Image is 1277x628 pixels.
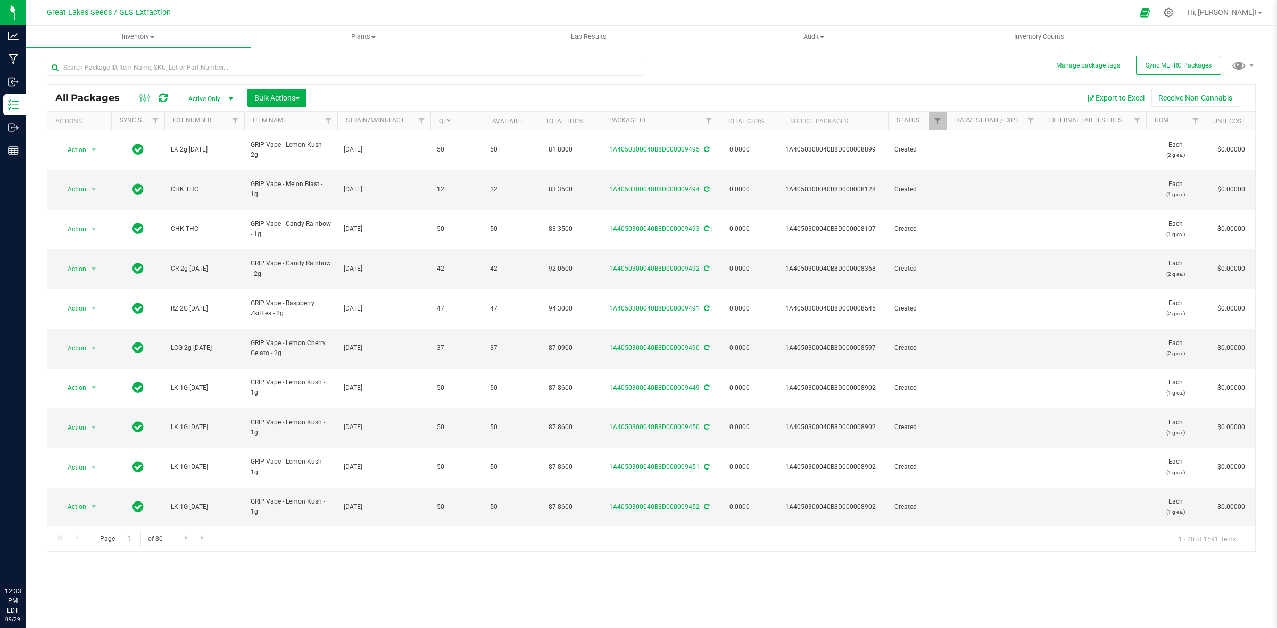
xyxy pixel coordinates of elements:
[344,304,424,314] span: [DATE]
[437,304,477,314] span: 47
[1152,219,1198,239] span: Each
[344,502,424,512] span: [DATE]
[132,499,144,514] span: In Sync
[251,298,331,319] span: GRIP Vape - Raspberry Zkittles - 2g
[132,301,144,316] span: In Sync
[1205,210,1258,249] td: $0.00000
[8,99,19,110] inline-svg: Inventory
[702,32,926,41] span: Audit
[785,185,885,195] div: Value 1: 1A4050300040B8D000008128
[87,262,101,277] span: select
[701,26,926,48] a: Audit
[87,301,101,316] span: select
[894,343,940,353] span: Created
[439,118,451,125] a: Qty
[543,182,578,197] span: 83.3500
[58,222,87,237] span: Action
[1152,417,1198,438] span: Each
[251,378,331,398] span: GRIP Vape - Lemon Kush - 1g
[87,499,101,514] span: select
[785,264,885,274] div: Value 1: 1A4050300040B8D000008368
[785,224,885,234] div: Value 1: 1A4050300040B8D000008107
[178,531,194,545] a: Go to the next page
[490,304,530,314] span: 47
[1152,457,1198,477] span: Each
[724,142,755,157] span: 0.0000
[1152,298,1198,319] span: Each
[543,420,578,435] span: 87.8600
[490,224,530,234] span: 50
[702,384,709,391] span: Sync from Compliance System
[490,185,530,195] span: 12
[609,305,700,312] a: 1A4050300040B8D000009491
[894,462,940,472] span: Created
[724,420,755,435] span: 0.0000
[702,503,709,510] span: Sync from Compliance System
[87,341,101,356] span: select
[227,112,244,130] a: Filter
[251,497,331,517] span: GRIP Vape - Lemon Kush - 1g
[344,264,424,274] span: [DATE]
[724,340,755,356] span: 0.0000
[1151,89,1239,107] button: Receive Non-Cannabis
[344,383,424,393] span: [DATE]
[8,31,19,41] inline-svg: Analytics
[26,32,251,41] span: Inventory
[437,422,477,432] span: 50
[1152,378,1198,398] span: Each
[8,122,19,133] inline-svg: Outbound
[543,340,578,356] span: 87.0900
[785,422,885,432] div: Value 1: 1A4050300040B8D000008902
[894,502,940,512] span: Created
[344,185,424,195] span: [DATE]
[609,344,700,351] a: 1A4050300040B8D000009490
[122,531,141,547] input: 1
[171,145,238,155] span: LK 2g [DATE]
[437,185,477,195] span: 12
[543,380,578,396] span: 87.8600
[87,380,101,395] span: select
[1152,150,1198,160] p: (2 g ea.)
[251,457,331,477] span: GRIP Vape - Lemon Kush - 1g
[1155,116,1168,124] a: UOM
[702,225,709,232] span: Sync from Compliance System
[1205,170,1258,210] td: $0.00000
[702,146,709,153] span: Sync from Compliance System
[929,112,947,130] a: Filter
[58,143,87,157] span: Action
[543,261,578,277] span: 92.0600
[724,301,755,316] span: 0.0000
[726,118,764,125] a: Total CBD%
[490,145,530,155] span: 50
[1205,249,1258,289] td: $0.00000
[195,531,211,545] a: Go to the last page
[724,261,755,277] span: 0.0000
[785,462,885,472] div: Value 1: 1A4050300040B8D000008902
[171,343,238,353] span: LCG 2g [DATE]
[724,459,755,475] span: 0.0000
[1205,130,1258,170] td: $0.00000
[55,92,130,104] span: All Packages
[543,142,578,157] span: 81.8000
[1152,338,1198,358] span: Each
[609,146,700,153] a: 1A4050300040B8D000009495
[437,224,477,234] span: 50
[1187,112,1205,130] a: Filter
[1152,507,1198,517] p: (1 g ea.)
[251,258,331,279] span: GRIP Vape - Candy Rainbow - 2g
[1152,269,1198,279] p: (2 g ea.)
[894,383,940,393] span: Created
[251,338,331,358] span: GRIP Vape - Lemon Cherry Gelato - 2g
[609,463,700,471] a: 1A4050300040B8D000009451
[702,186,709,193] span: Sync from Compliance System
[251,26,476,48] a: Plants
[171,422,238,432] span: LK 1G [DATE]
[609,225,700,232] a: 1A4050300040B8D000009493
[1048,116,1132,124] a: External Lab Test Result
[543,459,578,475] span: 87.8600
[11,543,43,575] iframe: Resource center
[87,460,101,475] span: select
[251,179,331,199] span: GRIP Vape - Melon Blast - 1g
[344,462,424,472] span: [DATE]
[1205,448,1258,488] td: $0.00000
